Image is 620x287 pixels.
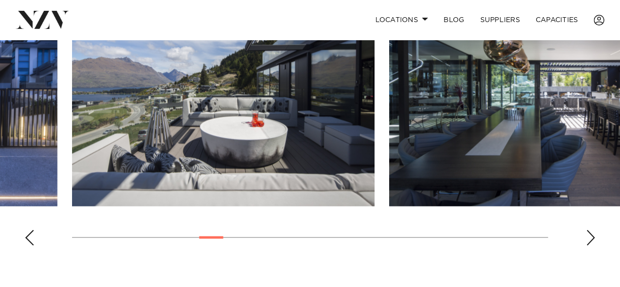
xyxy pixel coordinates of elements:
[436,9,472,30] a: BLOG
[528,9,586,30] a: Capacities
[16,11,69,28] img: nzv-logo.png
[472,9,527,30] a: SUPPLIERS
[367,9,436,30] a: Locations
